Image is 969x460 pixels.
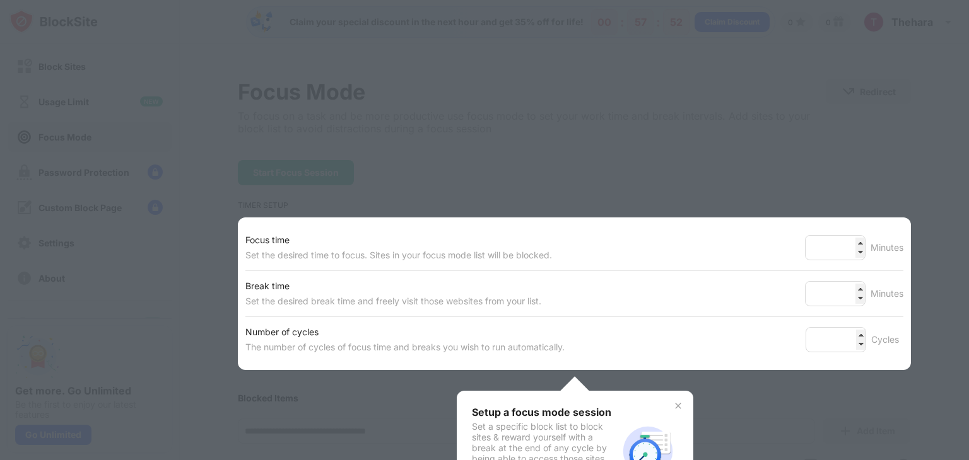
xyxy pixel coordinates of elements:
div: Focus time [245,233,552,248]
div: Set the desired break time and freely visit those websites from your list. [245,294,541,309]
div: Setup a focus mode session [472,406,618,418]
div: Break time [245,279,541,294]
div: Cycles [871,332,903,347]
div: The number of cycles of focus time and breaks you wish to run automatically. [245,340,565,355]
div: Minutes [871,240,903,255]
div: Set the desired time to focus. Sites in your focus mode list will be blocked. [245,248,552,263]
img: x-button.svg [673,401,683,411]
div: Number of cycles [245,325,565,340]
div: Minutes [871,286,903,301]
